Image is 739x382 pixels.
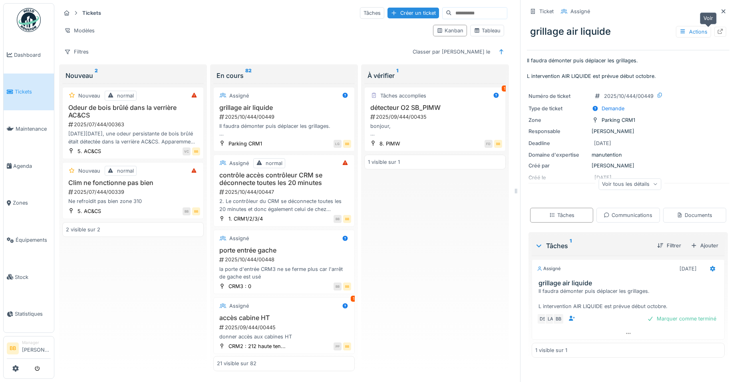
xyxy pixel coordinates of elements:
[474,27,501,34] div: Tableau
[528,151,728,159] div: manutention
[245,71,252,80] sup: 82
[13,199,51,207] span: Zones
[7,342,19,354] li: BB
[217,314,351,322] h3: accès cabine HT
[368,158,400,166] div: 1 visible sur 1
[604,211,652,219] div: Communications
[379,140,400,147] div: 8. PIMW
[66,71,201,80] div: Nouveau
[219,188,351,196] div: 2025/10/444/00447
[343,283,351,290] div: BB
[528,105,588,112] div: Type de ticket
[217,104,351,111] h3: grillage air liquide
[351,296,356,302] div: 1
[66,226,100,233] div: 2 visible sur 2
[229,302,249,310] div: Assigné
[217,197,351,213] div: 2. Le contrôleur du CRM se déconnecte toutes les 20 minutes et donc également celui de chez [PERS...
[527,21,729,42] div: grillage air liquide
[604,92,654,100] div: 2025/10/444/00449
[537,265,561,272] div: Assigné
[485,140,493,148] div: FD
[16,125,51,133] span: Maintenance
[228,215,263,223] div: 1. CRM1/2/3/4
[528,162,588,169] div: Créé par
[61,25,98,36] div: Modèles
[15,88,51,95] span: Tickets
[570,8,590,15] div: Assigné
[66,197,200,205] div: Ne refroidit pas bien zone 310
[228,140,262,147] div: Parking CRM1
[217,360,256,368] div: 21 visible sur 82
[437,27,463,34] div: Kanban
[380,92,426,99] div: Tâches accomplies
[78,167,100,175] div: Nouveau
[68,188,200,196] div: 2025/07/444/00339
[369,113,502,121] div: 2025/09/444/00435
[16,236,51,244] span: Équipements
[334,283,342,290] div: BB
[4,110,54,147] a: Maintenance
[266,159,282,167] div: normal
[334,342,342,350] div: PP
[538,279,721,287] h3: grillage air liquide
[679,265,697,273] div: [DATE]
[68,121,200,128] div: 2025/07/444/00363
[61,46,92,58] div: Filtres
[549,211,574,219] div: Tâches
[66,130,200,145] div: [DATE][DATE], une odeur persistante de bois brûlé était détectée dans la verrière AC&CS. Apparemm...
[15,310,51,318] span: Statistiques
[387,8,439,18] div: Créer un ticket
[7,340,51,359] a: BB Manager[PERSON_NAME]
[396,71,398,80] sup: 1
[217,333,351,340] div: donner accès aux cabines HT
[539,8,554,15] div: Ticket
[700,12,717,24] div: Voir
[343,215,351,223] div: BB
[77,207,101,215] div: 5. AC&CS
[594,139,611,147] div: [DATE]
[368,71,503,80] div: À vérifier
[79,9,104,17] strong: Tickets
[528,162,728,169] div: [PERSON_NAME]
[228,342,286,350] div: CRM2 : 212 haute ten...
[602,116,635,124] div: Parking CRM1
[602,105,624,112] div: Demande
[192,147,200,155] div: BB
[4,259,54,296] a: Stock
[538,287,721,310] div: Il faudra démonter puis déplacer les grillages. L intervention AIR LIQUIDE est prévue début octobre.
[537,313,548,324] div: DS
[4,147,54,185] a: Agenda
[677,211,712,219] div: Documents
[66,104,200,119] h3: Odeur de bois brûlé dans la verrière AC&CS
[535,241,651,251] div: Tâches
[77,147,101,155] div: 5. AC&CS
[17,8,41,32] img: Badge_color-CXgf-gQk.svg
[4,36,54,74] a: Dashboard
[229,159,249,167] div: Assigné
[229,235,249,242] div: Assigné
[528,127,728,135] div: [PERSON_NAME]
[117,92,134,99] div: normal
[334,140,342,148] div: LG
[528,127,588,135] div: Responsable
[528,92,588,100] div: Numéro de ticket
[219,324,351,331] div: 2025/09/444/00445
[535,346,567,354] div: 1 visible sur 1
[4,221,54,259] a: Équipements
[78,92,100,99] div: Nouveau
[334,215,342,223] div: BB
[644,313,719,324] div: Marquer comme terminé
[494,140,502,148] div: BB
[528,151,588,159] div: Domaine d'expertise
[360,7,384,19] div: Tâches
[598,178,661,190] div: Voir tous les détails
[368,122,502,137] div: bonjour, J'ai placer un détecteur O2 (petit modéle jaune portable) sur le bureau de [PERSON_NAME]...
[22,340,51,346] div: Manager
[217,171,351,187] h3: contrôle accès contrôleur CRM se déconnecte toutes les 20 minutes
[409,46,494,58] div: Classer par [PERSON_NAME] le
[117,167,134,175] div: normal
[229,92,249,99] div: Assigné
[676,26,711,38] div: Actions
[217,71,352,80] div: En cours
[343,140,351,148] div: BB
